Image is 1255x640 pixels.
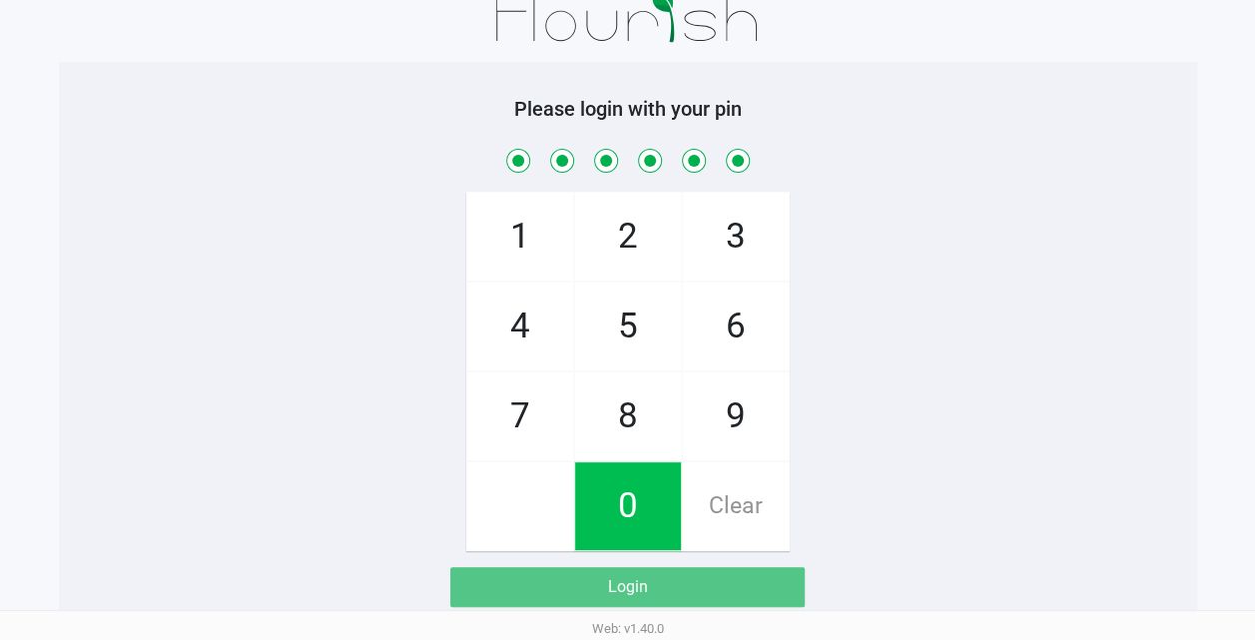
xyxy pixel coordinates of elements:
[467,193,573,281] span: 1
[592,621,664,636] span: Web: v1.40.0
[467,372,573,460] span: 7
[467,283,573,370] span: 4
[575,462,681,550] span: 0
[575,283,681,370] span: 5
[683,462,789,550] span: Clear
[683,193,789,281] span: 3
[575,193,681,281] span: 2
[575,372,681,460] span: 8
[683,372,789,460] span: 9
[683,283,789,370] span: 6
[74,97,1182,121] h5: Please login with your pin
